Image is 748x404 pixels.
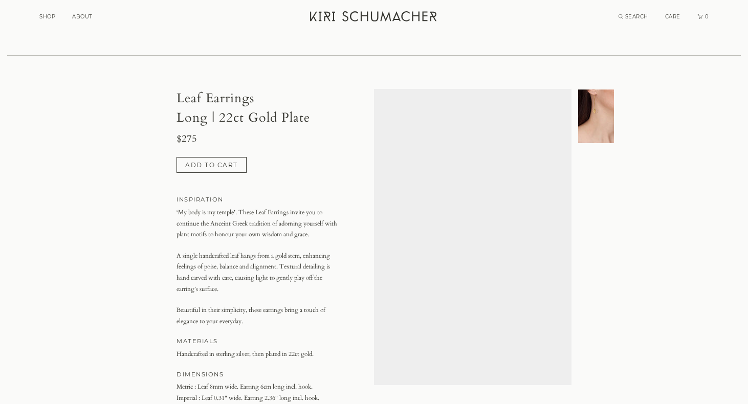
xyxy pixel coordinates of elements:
[704,13,709,20] span: 0
[177,349,342,360] p: Handcrafted in sterling silver, then plated in 22ct gold.
[177,194,342,205] h4: INSPIRATION
[177,251,342,295] p: A single handcrafted leaf hangs from a gold stem, enhancing feelings of poise, balance and alignm...
[177,157,247,173] button: ADD TO CART
[177,336,342,347] h4: MATERIALS
[39,13,55,20] a: SHOP
[177,369,342,380] h4: DIMENSIONS
[177,305,342,327] p: Beautiful in their simplicity, these earrings bring a touch of elegance to your everyday.
[177,381,342,403] p: Metric : Leaf 8mm wide. Earring 6cm long incl. hook. Imperial : Leaf 0.31" wide. Earring 2.36" lo...
[665,13,680,20] a: CARE
[177,89,342,127] h1: Leaf Earrings Long | 22ct Gold Plate
[177,133,342,145] h3: $275
[72,13,93,20] a: ABOUT
[697,13,710,20] a: Cart
[177,207,342,240] p: ‘My body is my temple’. These Leaf Earrings invite you to continue the Anceint Greek tradition of...
[619,13,648,20] a: Search
[578,89,614,143] img: undefined
[304,5,445,31] a: Kiri Schumacher Home
[625,13,648,20] span: SEARCH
